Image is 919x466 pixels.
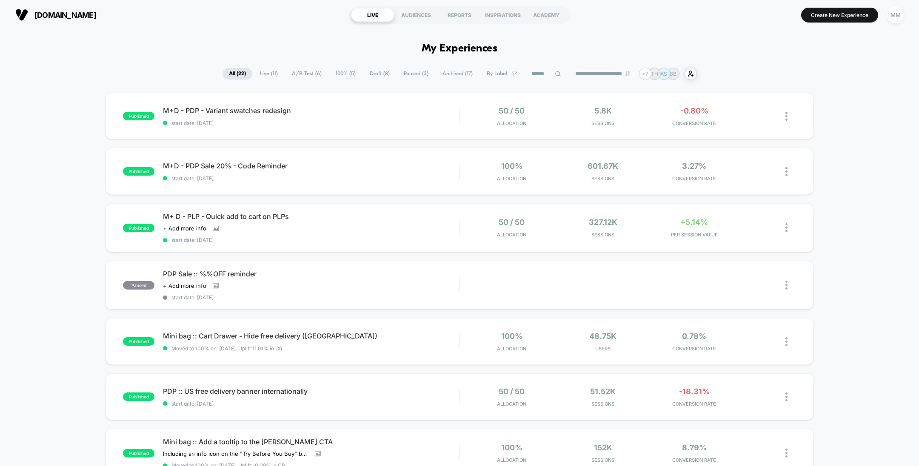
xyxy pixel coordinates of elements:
[499,218,525,227] span: 50 / 50
[651,120,738,126] span: CONVERSION RATE
[785,281,788,290] img: close
[285,68,328,80] span: A/B Test ( 6 )
[351,8,394,22] div: LIVE
[594,106,612,115] span: 5.8k
[15,9,28,21] img: Visually logo
[651,401,738,407] span: CONVERSION RATE
[559,176,646,182] span: Sessions
[254,68,284,80] span: Live ( 11 )
[785,337,788,346] img: close
[394,8,438,22] div: AUDIENCES
[123,167,154,176] span: published
[589,218,617,227] span: 327.12k
[163,332,459,340] span: Mini bag :: Cart Drawer - Hide free delivery ([GEOGRAPHIC_DATA])
[163,387,459,395] span: PDP :: US free delivery banner internationally
[651,71,658,77] p: TH
[13,8,99,22] button: [DOMAIN_NAME]
[594,443,612,452] span: 152k
[785,112,788,121] img: close
[680,106,708,115] span: -0.80%
[887,7,904,23] div: MM
[559,401,646,407] span: Sessions
[559,120,646,126] span: Sessions
[501,162,522,170] span: 100%
[501,443,522,452] span: 100%
[123,281,154,290] span: paused
[163,225,206,232] span: + Add more info
[223,68,252,80] span: All ( 22 )
[329,68,362,80] span: 100% ( 5 )
[885,6,906,24] button: MM
[163,106,459,115] span: M+D - PDP - Variant swatches redesign
[497,176,526,182] span: Allocation
[163,438,459,446] span: Mini bag :: Add a tooltip to the [PERSON_NAME] CTA
[679,387,710,396] span: -18.31%
[123,224,154,232] span: published
[559,346,646,352] span: Users
[590,387,616,396] span: 51.52k
[163,237,459,243] span: start date: [DATE]
[625,71,630,76] img: end
[785,392,788,401] img: close
[163,282,206,289] span: + Add more info
[497,232,526,238] span: Allocation
[559,232,646,238] span: Sessions
[497,457,526,463] span: Allocation
[589,332,616,341] span: 48.75k
[588,162,618,170] span: 601.67k
[501,332,522,341] span: 100%
[801,8,878,23] button: Create New Experience
[397,68,435,80] span: Paused ( 3 )
[670,71,676,77] p: BB
[682,332,706,341] span: 0.78%
[438,8,481,22] div: REPORTS
[436,68,479,80] span: Archived ( 17 )
[163,401,459,407] span: start date: [DATE]
[680,218,708,227] span: +5.14%
[682,162,706,170] span: 3.27%
[497,346,526,352] span: Allocation
[559,457,646,463] span: Sessions
[123,392,154,401] span: published
[651,457,738,463] span: CONVERSION RATE
[682,443,707,452] span: 8.79%
[639,68,651,80] div: + 7
[499,387,525,396] span: 50 / 50
[34,11,96,20] span: [DOMAIN_NAME]
[651,232,738,238] span: PER SESSION VALUE
[163,175,459,182] span: start date: [DATE]
[785,449,788,457] img: close
[422,43,498,55] h1: My Experiences
[487,71,507,77] span: By Label
[785,167,788,176] img: close
[123,449,154,457] span: published
[123,112,154,120] span: published
[651,346,738,352] span: CONVERSION RATE
[497,401,526,407] span: Allocation
[163,450,308,457] span: Including an info icon on the "Try Before You Buy" button
[171,345,283,352] span: Moved to 100% on: [DATE] . Uplift: 11.01% in CR
[651,176,738,182] span: CONVERSION RATE
[660,71,667,77] p: AS
[525,8,568,22] div: ACADEMY
[163,212,459,221] span: M+ D - PLP - Quick add to cart on PLPs
[163,270,459,278] span: PDP Sale :: %%OFF reminder
[163,120,459,126] span: start date: [DATE]
[481,8,525,22] div: INSPIRATIONS
[163,294,459,301] span: start date: [DATE]
[497,120,526,126] span: Allocation
[499,106,525,115] span: 50 / 50
[163,162,459,170] span: M+D - PDP Sale 20% - Code Reminder
[785,223,788,232] img: close
[123,337,154,346] span: published
[363,68,396,80] span: Draft ( 8 )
